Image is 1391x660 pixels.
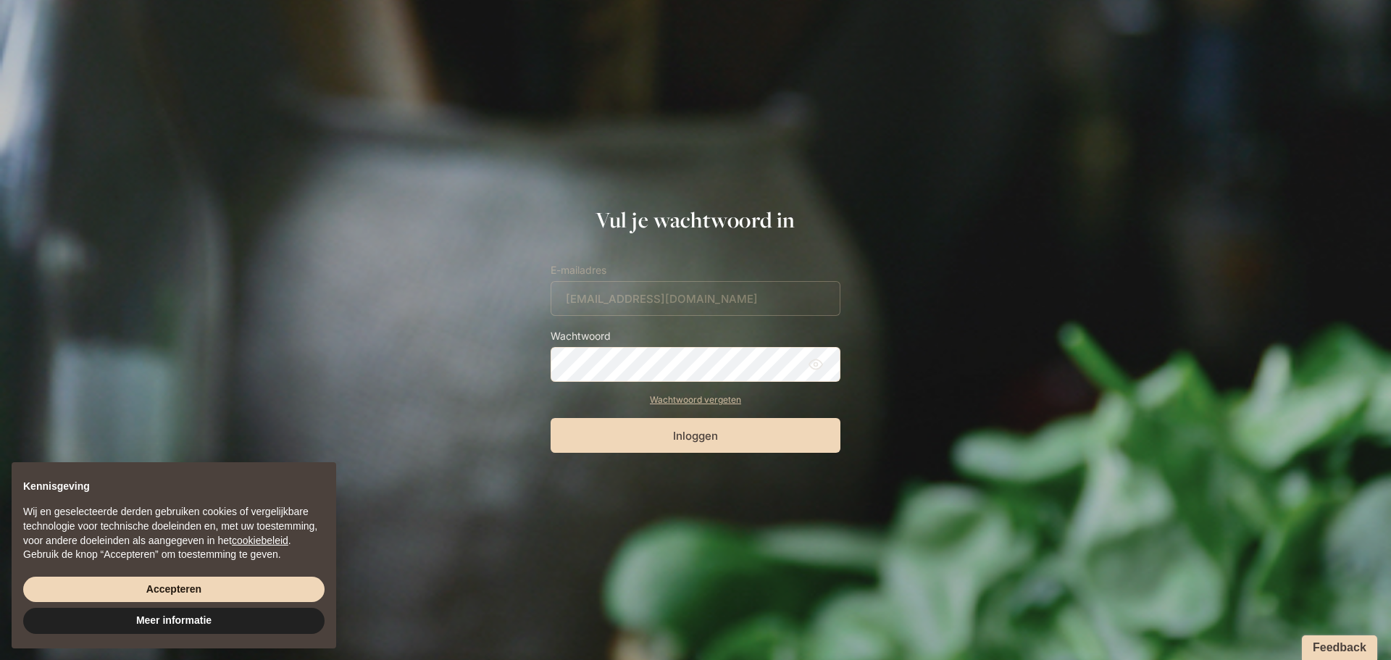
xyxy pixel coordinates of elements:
button: Meer informatie [23,608,325,634]
p: Gebruik de knop “Accepteren” om toestemming te geven. [23,548,325,562]
button: Inloggen [551,418,840,453]
label: Wachtwoord [551,327,840,344]
h1: Vul je wachtwoord in [551,207,840,233]
a: Wachtwoord vergeten [551,393,840,406]
iframe: Ybug feedback widget [1295,631,1380,660]
a: cookiebeleid [232,535,288,546]
button: Accepteren [23,577,325,603]
h2: Kennisgeving [23,480,325,494]
p: Wij en geselecteerde derden gebruiken cookies of vergelijkbare technologie voor technische doelei... [23,505,325,548]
